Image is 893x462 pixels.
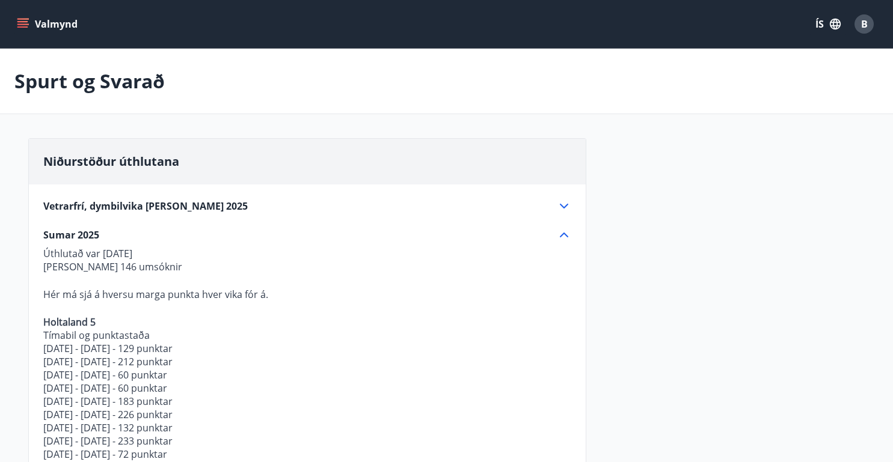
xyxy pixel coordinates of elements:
p: [DATE] - [DATE] - 72 punktar [43,448,571,461]
p: [DATE] - [DATE] - 212 punktar [43,355,571,368]
span: Vetrarfrí, dymbilvika [PERSON_NAME] 2025 [43,199,248,213]
span: Niðurstöður úthlutana [43,153,179,169]
p: Tímabil og punktastaða [43,329,571,342]
p: Spurt og Svarað [14,68,165,94]
p: [PERSON_NAME] 146 umsóknir [43,260,571,273]
p: Úthlutað var [DATE] [43,247,571,260]
p: [DATE] - [DATE] - 132 punktar [43,421,571,434]
strong: Holtaland 5 [43,315,96,329]
p: [DATE] - [DATE] - 233 punktar [43,434,571,448]
p: [DATE] - [DATE] - 60 punktar [43,381,571,395]
button: B [850,10,879,38]
span: B [861,17,868,31]
div: Vetrarfrí, dymbilvika [PERSON_NAME] 2025 [43,199,571,213]
button: ÍS [809,13,847,35]
div: Sumar 2025 [43,228,571,242]
p: [DATE] - [DATE] - 183 punktar [43,395,571,408]
p: [DATE] - [DATE] - 60 punktar [43,368,571,381]
span: Sumar 2025 [43,228,99,242]
p: Hér má sjá á hversu marga punkta hver vika fór á. [43,288,571,301]
button: menu [14,13,82,35]
p: [DATE] - [DATE] - 129 punktar [43,342,571,355]
p: [DATE] - [DATE] - 226 punktar [43,408,571,421]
